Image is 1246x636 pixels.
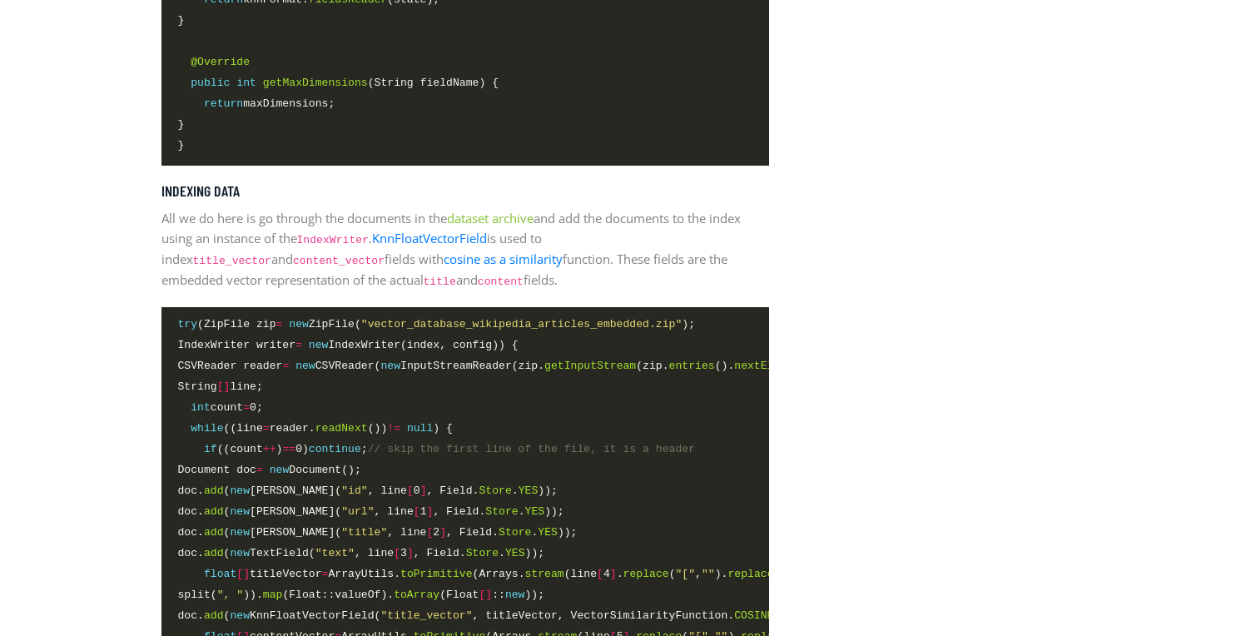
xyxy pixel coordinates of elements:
span: int [191,401,211,414]
span: while [191,422,223,435]
span: [] [217,380,231,393]
span: Store [466,547,499,559]
span: titleVector ArrayUtils. (Arrays. (line 4 . ( , ). ( , ). [178,565,833,583]
span: [ [414,505,420,518]
span: ] [439,526,446,539]
span: new [309,339,329,351]
span: getMaxDimensions [263,77,368,89]
span: map [263,589,283,601]
span: readNext [315,422,368,435]
span: ((line reader. ()) ) { [178,420,453,437]
span: doc. ( TextField( , line 3 , Field. . )); [178,544,545,562]
span: // skip the first line of the file, it is a header [368,443,695,455]
span: } [178,116,185,133]
span: toArray [394,589,439,601]
span: doc. ( [PERSON_NAME]( , line 1 , Field. . )); [178,503,564,520]
span: ] [407,547,414,559]
span: getInputStream [544,360,636,372]
span: "title" [341,526,387,539]
span: COSINE [734,609,773,622]
span: null [407,422,433,435]
span: [] [236,568,250,580]
span: replace [623,568,669,580]
span: new [230,609,250,622]
span: YES [519,484,539,497]
span: = [295,339,302,351]
span: replace [727,568,773,580]
span: continue [309,443,361,455]
span: ] [610,568,617,580]
span: add [204,484,224,497]
span: ] [427,505,434,518]
span: (String fieldName) { [178,74,499,92]
span: YES [505,547,525,559]
span: doc. ( [PERSON_NAME]( , line 2 , Field. . )); [178,524,578,541]
span: new [295,360,315,372]
span: Document doc Document(); [178,461,361,479]
span: ", " [217,589,243,601]
span: return [204,97,243,110]
span: Store [485,505,518,518]
code: title_vector [193,255,271,267]
span: YES [538,526,558,539]
span: "url" [341,505,374,518]
span: new [289,318,309,330]
span: new [230,547,250,559]
span: add [204,526,224,539]
a: cosine as a similarity [444,251,563,267]
span: } [178,12,185,29]
span: ((count ) 0) ; [178,440,696,458]
span: YES [525,505,545,518]
span: stream [525,568,564,580]
span: try [178,318,198,330]
span: != [387,422,400,435]
span: entries [669,360,715,372]
span: Store [479,484,511,497]
span: CSVReader reader CSVReader( InputStreamReader(zip. (zip. (). ()))); [178,357,846,375]
span: [ [597,568,603,580]
span: String line; [178,378,263,395]
code: IndexWriter [297,234,370,246]
span: IndexWriter writer IndexWriter(index, config)) { [178,336,519,354]
code: title [424,276,456,288]
span: doc. ( KnnFloatVectorField( , titleVector, VectorSimilarityFunction. )); [178,607,794,624]
span: "vector_database_wikipedia_articles_embedded.zip" [361,318,682,330]
span: new [230,484,250,497]
span: "" [702,568,715,580]
span: new [230,526,250,539]
p: All we do here is go through the documents in the and add the documents to the index using an ins... [161,208,769,291]
a: dataset archive [447,210,534,226]
span: [] [479,589,492,601]
span: nextElement [734,360,807,372]
span: ] [420,484,427,497]
span: maxDimensions; [178,95,335,112]
span: } [178,137,185,154]
span: == [282,443,295,455]
span: [ [394,547,400,559]
span: (ZipFile zip ZipFile( ); [178,316,696,333]
span: public [191,77,230,89]
span: Store [499,526,531,539]
span: "text" [315,547,355,559]
span: new [505,589,525,601]
span: count 0; [178,399,263,416]
span: add [204,609,224,622]
span: add [204,505,224,518]
span: new [270,464,290,476]
span: "[" [676,568,696,580]
span: = [243,401,250,414]
a: KnnFloatVectorField [372,230,487,246]
span: toPrimitive [400,568,473,580]
span: [ [426,526,433,539]
span: = [322,568,329,580]
span: split( )). (Float::valueOf). (Float :: )); [178,586,545,604]
span: add [204,547,224,559]
span: = [263,422,270,435]
span: new [230,505,250,518]
span: "title_vector" [380,609,472,622]
span: = [282,360,289,372]
span: [ [407,484,414,497]
span: float [204,568,236,580]
h5: Indexing data [161,182,769,201]
span: doc. ( [PERSON_NAME]( , line 0 , Field. . )); [178,482,558,499]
